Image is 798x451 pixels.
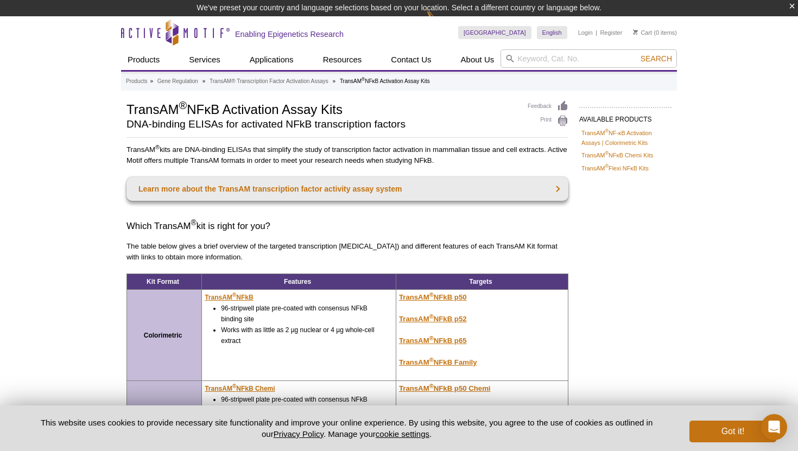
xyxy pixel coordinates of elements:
[761,414,787,440] div: Open Intercom Messenger
[210,77,328,86] a: TransAM® Transcription Factor Activation Assays
[633,29,652,36] a: Cart
[605,128,609,134] sup: ®
[205,383,275,394] a: TransAM®NFkB Chemi
[581,150,653,160] a: TransAM®NFκB Chemi Kits
[399,293,467,301] a: TransAM®NFkB p50
[150,78,153,84] li: »
[155,144,160,150] sup: ®
[469,278,492,285] strong: Targets
[429,313,434,320] sup: ®
[429,356,434,363] sup: ®
[182,49,227,70] a: Services
[537,26,567,39] a: English
[399,293,467,301] u: TransAM NFkB p50
[362,77,365,82] sup: ®
[243,49,300,70] a: Applications
[126,119,517,129] h2: DNA-binding ELISAs for activated NFkB transcription factors
[202,78,206,84] li: »
[221,325,381,346] li: Works with as little as 2 µg nuclear or 4 µg whole-cell extract
[126,100,517,117] h1: TransAM NFκB Activation Assay Kits
[581,128,669,148] a: TransAM®NF-κB Activation Assays | Colorimetric Kits
[578,29,593,36] a: Login
[605,163,609,169] sup: ®
[205,385,275,392] u: TransAM NFkB Chemi
[579,107,672,126] h2: AVAILABLE PRODUCTS
[426,8,455,34] img: Change Here
[429,383,434,389] sup: ®
[144,332,182,339] strong: Colorimetric
[221,303,381,325] li: 96-stripwell plate pre-coated with consensus NFkB binding site
[689,421,776,442] button: Got it!
[528,115,568,127] a: Print
[399,384,491,392] u: TransAM NFkB p50 Chemi
[633,29,638,35] img: Your Cart
[605,151,609,156] sup: ®
[191,219,196,227] sup: ®
[126,177,568,201] a: Learn more about the TransAM transcription factor activity assay system
[399,336,467,345] u: TransAM NFkB p65
[633,26,677,39] li: (0 items)
[126,220,568,233] h3: Which TransAM kit is right for you?
[205,292,253,303] a: TransAM®NFkB
[399,315,467,323] u: TransAM NFkB p52
[429,291,434,298] sup: ®
[121,49,166,70] a: Products
[376,429,429,439] button: cookie settings
[429,404,434,411] sup: ®
[454,49,501,70] a: About Us
[205,294,253,301] u: TransAM NFkB
[126,144,568,166] p: TransAM kits are DNA-binding ELISAs that simplify the study of transcription factor activation in...
[641,54,672,63] span: Search
[399,384,491,392] a: TransAM®NFkB p50 Chemi
[333,78,336,84] li: »
[399,358,477,366] a: TransAM®NFkB Family
[316,49,369,70] a: Resources
[528,100,568,112] a: Feedback
[596,26,597,39] li: |
[384,49,438,70] a: Contact Us
[429,334,434,341] sup: ®
[600,29,622,36] a: Register
[235,29,344,39] h2: Enabling Epigenetics Research
[284,278,311,285] strong: Features
[126,77,147,86] a: Products
[179,99,187,111] sup: ®
[581,163,649,173] a: TransAM®Flexi NFκB Kits
[340,78,430,84] li: TransAM NFκB Activation Assay Kits
[637,54,675,63] button: Search
[274,429,324,439] a: Privacy Policy
[126,241,568,263] p: The table below gives a brief overview of the targeted transcription [MEDICAL_DATA]) and differen...
[157,77,198,86] a: Gene Regulation
[232,383,236,389] sup: ®
[501,49,677,68] input: Keyword, Cat. No.
[221,394,381,416] li: 96-stripwell plate pre-coated with consensus NFkB binding site
[22,417,672,440] p: This website uses cookies to provide necessary site functionality and improve your online experie...
[147,278,179,285] strong: Kit Format
[232,292,236,298] sup: ®
[399,336,467,345] a: TransAM®NFkB p65
[399,315,467,323] a: TransAM®NFkB p52
[399,358,477,366] u: TransAM NFkB Family
[458,26,531,39] a: [GEOGRAPHIC_DATA]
